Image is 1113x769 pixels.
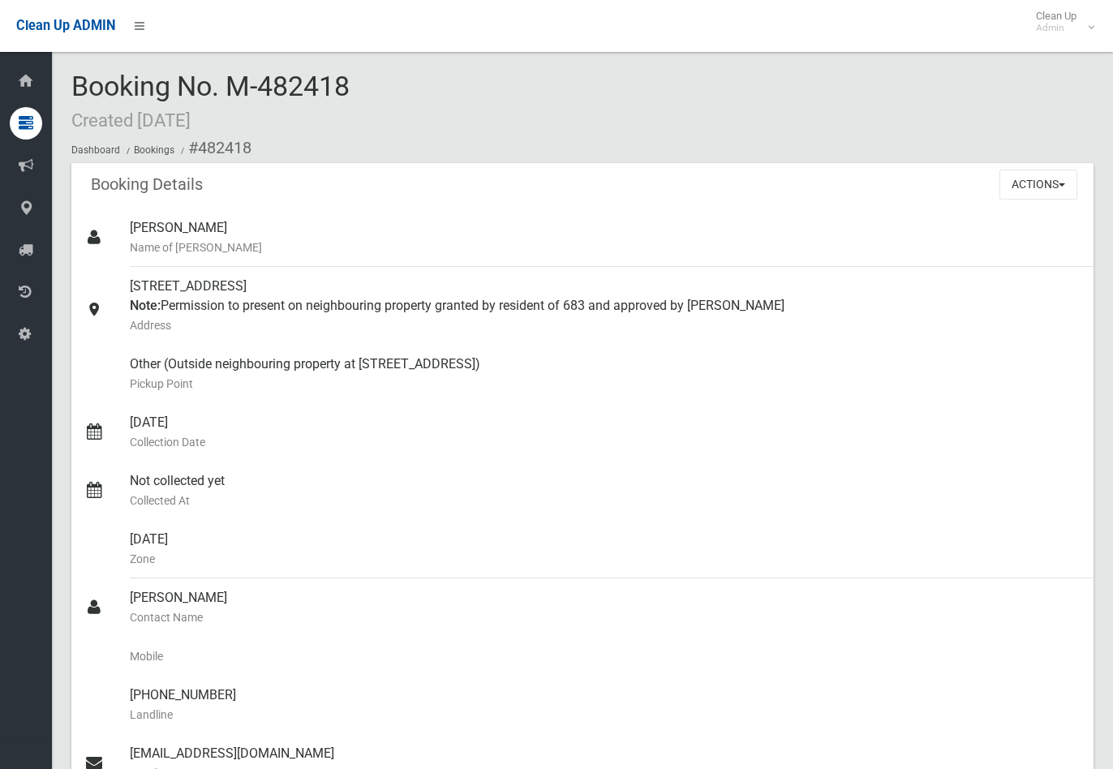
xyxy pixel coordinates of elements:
a: Bookings [134,144,174,156]
div: [STREET_ADDRESS] Permission to present on neighbouring property granted by resident of 683 and ap... [130,267,1081,345]
strong: Note: [130,298,161,313]
small: Zone [130,549,1081,569]
small: Collected At [130,491,1081,510]
small: Address [130,316,1081,335]
div: [PHONE_NUMBER] [130,676,1081,734]
div: [PERSON_NAME] [130,578,1081,637]
small: Collection Date [130,432,1081,452]
div: Other (Outside neighbouring property at [STREET_ADDRESS]) [130,345,1081,403]
div: [PERSON_NAME] [130,208,1081,267]
small: Created [DATE] [71,110,191,131]
span: Clean Up ADMIN [16,18,115,33]
header: Booking Details [71,169,222,200]
a: Dashboard [71,144,120,156]
li: #482418 [177,133,251,163]
small: Admin [1036,22,1076,34]
div: [DATE] [130,520,1081,578]
span: Clean Up [1028,10,1093,34]
div: [DATE] [130,403,1081,462]
small: Landline [130,705,1081,724]
button: Actions [999,170,1077,200]
small: Pickup Point [130,374,1081,393]
small: Name of [PERSON_NAME] [130,238,1081,257]
small: Mobile [130,647,1081,666]
small: Contact Name [130,608,1081,627]
span: Booking No. M-482418 [71,70,350,133]
div: Not collected yet [130,462,1081,520]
